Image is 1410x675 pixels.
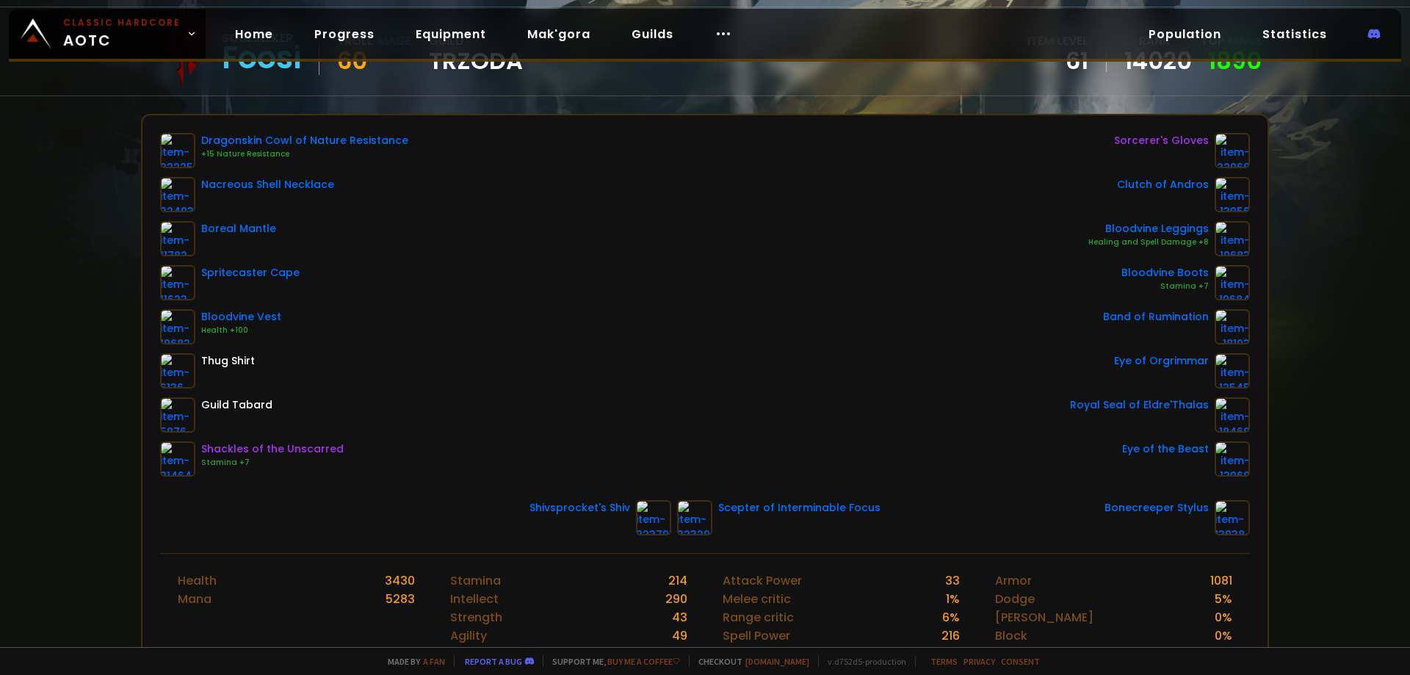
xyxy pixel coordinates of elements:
[429,50,523,72] span: TRZODA
[385,571,415,590] div: 3430
[1121,265,1209,281] div: Bloodvine Boots
[450,590,499,608] div: Intellect
[669,645,687,663] div: 192
[723,627,790,645] div: Spell Power
[1122,441,1209,457] div: Eye of the Beast
[620,19,685,49] a: Guilds
[1215,627,1232,645] div: 0 %
[450,608,502,627] div: Strength
[201,325,281,336] div: Health +100
[1103,309,1209,325] div: Band of Rumination
[941,627,960,645] div: 216
[1001,656,1040,667] a: Consent
[160,265,195,300] img: item-11623
[63,16,181,29] small: Classic Hardcore
[450,627,487,645] div: Agility
[465,656,522,667] a: Report a bug
[160,441,195,477] img: item-21464
[303,19,386,49] a: Progress
[1215,177,1250,212] img: item-13956
[1215,590,1232,608] div: 5 %
[1121,281,1209,292] div: Stamina +7
[201,397,272,413] div: Guild Tabard
[745,656,809,667] a: [DOMAIN_NAME]
[963,656,995,667] a: Privacy
[607,656,680,667] a: Buy me a coffee
[1070,397,1209,413] div: Royal Seal of Eldre'Thalas
[677,500,712,535] img: item-22329
[160,221,195,256] img: item-11782
[1215,500,1250,535] img: item-13938
[942,608,960,627] div: 6 %
[689,656,809,667] span: Checkout
[178,571,217,590] div: Health
[201,148,408,160] div: +15 Nature Resistance
[1088,237,1209,248] div: Healing and Spell Damage +8
[818,656,906,667] span: v. d752d5 - production
[543,656,680,667] span: Support me,
[178,590,211,608] div: Mana
[1215,353,1250,389] img: item-12545
[1215,608,1232,627] div: 0 %
[160,309,195,344] img: item-19682
[723,590,791,608] div: Melee critic
[404,19,498,49] a: Equipment
[718,500,881,516] div: Scepter of Interminable Focus
[995,590,1035,608] div: Dodge
[672,627,687,645] div: 49
[995,608,1093,627] div: [PERSON_NAME]
[1215,133,1250,168] img: item-22066
[1117,177,1209,192] div: Clutch of Andros
[201,457,344,469] div: Stamina +7
[1124,50,1192,72] a: 14020
[450,645,481,663] div: Spirit
[1114,353,1209,369] div: Eye of Orgrimmar
[723,645,784,663] div: Spell critic
[423,656,445,667] a: a fan
[1215,221,1250,256] img: item-19683
[386,590,415,608] div: 5283
[1215,397,1250,433] img: item-18468
[636,500,671,535] img: item-22379
[201,353,255,369] div: Thug Shirt
[160,397,195,433] img: item-5976
[201,133,408,148] div: Dragonskin Cowl of Nature Resistance
[946,590,960,608] div: 1 %
[1114,133,1209,148] div: Sorcerer's Gloves
[160,177,195,212] img: item-22403
[945,571,960,590] div: 33
[1215,441,1250,477] img: item-13968
[9,9,206,59] a: Classic HardcoreAOTC
[201,177,334,192] div: Nacreous Shell Necklace
[1215,265,1250,300] img: item-19684
[222,47,301,69] div: Foosi
[930,656,958,667] a: Terms
[201,221,276,237] div: Boreal Mantle
[1088,221,1209,237] div: Bloodvine Leggings
[723,571,802,590] div: Attack Power
[1210,571,1232,590] div: 1081
[942,645,960,663] div: 11 %
[1104,500,1209,516] div: Bonecreeper Stylus
[1251,19,1339,49] a: Statistics
[1215,309,1250,344] img: item-18103
[723,608,794,627] div: Range critic
[223,19,285,49] a: Home
[1137,19,1233,49] a: Population
[429,32,523,72] div: guild
[201,309,281,325] div: Bloodvine Vest
[672,608,687,627] div: 43
[529,500,630,516] div: Shivsprocket's Shiv
[160,133,195,168] img: item-22225
[63,16,181,51] span: AOTC
[665,590,687,608] div: 290
[995,627,1027,645] div: Block
[516,19,602,49] a: Mak'gora
[668,571,687,590] div: 214
[201,441,344,457] div: Shackles of the Unscarred
[379,656,445,667] span: Made by
[160,353,195,389] img: item-6136
[995,571,1032,590] div: Armor
[201,265,300,281] div: Spritecaster Cape
[450,571,501,590] div: Stamina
